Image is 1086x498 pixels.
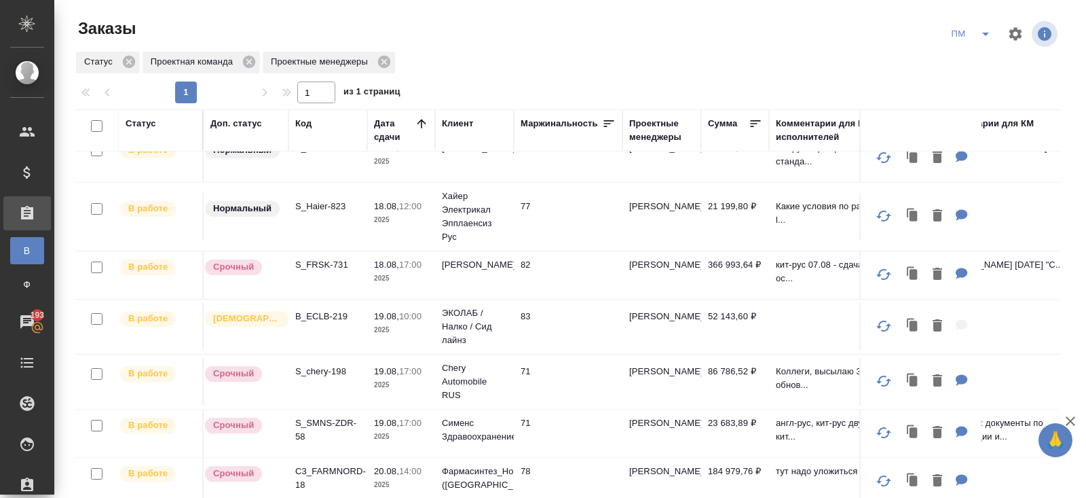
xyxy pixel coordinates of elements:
button: Клонировать [900,144,926,172]
p: C3_FARMNORD-18 [295,465,360,492]
button: Для ПМ: Какие условия по работе: - Rating label – внесение правок на русском и казахском + нужно ... [949,202,975,230]
button: Обновить [867,258,900,291]
a: 193 [3,305,51,339]
p: 17:00 [399,260,422,270]
td: 23 683,89 ₽ [701,410,769,457]
button: Клонировать [900,467,926,495]
div: Выставляет ПМ после принятия заказа от КМа [119,258,195,277]
button: Клонировать [900,313,926,340]
p: Хайер Электрикал Эпплаенсиз Рус [442,190,507,244]
p: Срочный [213,467,254,480]
div: Выставляется автоматически, если на указанный объем услуг необходимо больше времени в стандартном... [204,465,282,483]
span: Настроить таблицу [999,18,1032,50]
button: Удалить [926,467,949,495]
p: Нормальный [213,202,271,215]
p: В работе [128,367,168,380]
td: 52 143,60 ₽ [701,303,769,351]
button: Удалить [926,419,949,447]
div: Выставляет ПМ после принятия заказа от КМа [119,310,195,328]
p: 17:00 [399,418,422,428]
p: Срочный [213,367,254,380]
p: Какие условия по работе: - Rating l... [776,200,925,227]
p: B_ECLB-219 [295,310,360,323]
div: Код [295,117,312,130]
p: 2025 [374,323,428,337]
button: Для ПМ: кит-рус сертификаты анализа на стандартные образцы Для КМ: Солувит_translation AW - 08.08... [949,144,975,172]
p: 2025 [374,155,428,168]
p: 2025 [374,430,428,444]
p: 19.08, [374,366,399,376]
button: Для ПМ: кит-рус 07.08 - сдача первой части остальное по готовности Для КМ: Фрезениус Каби_перевод... [949,261,975,289]
p: Коллеги, высылаю 3й документ по обнов... [776,365,925,392]
span: Ф [17,278,37,291]
div: Маржинальность [521,117,598,130]
p: Срочный [213,260,254,274]
td: 13 409,47 ₽ [701,135,769,182]
td: 86 786,52 ₽ [701,358,769,406]
span: из 1 страниц [343,84,400,103]
p: В работе [128,419,168,432]
p: 2025 [374,378,428,392]
p: 17:00 [399,366,422,376]
button: Удалить [926,144,949,172]
p: Проектные менеджеры [271,55,373,69]
p: S_FRSK-731 [295,258,360,272]
div: Сумма [708,117,737,130]
p: 2025 [374,272,428,285]
span: 193 [22,308,53,322]
p: 10:00 [399,311,422,321]
button: Удалить [926,261,949,289]
div: Выставляет ПМ после принятия заказа от КМа [119,416,195,435]
div: Выставляет ПМ после принятия заказа от КМа [119,365,195,383]
p: 12:00 [399,201,422,211]
div: Комментарии для ПМ/исполнителей [776,117,925,144]
span: Заказы [75,18,136,39]
div: Комментарии для КМ [939,117,1034,130]
p: В работе [128,202,168,215]
td: 83 [514,303,622,351]
p: ЭКОЛАБ / Налко / Сид лайнз [442,306,507,347]
button: Клонировать [900,202,926,230]
td: 72 [514,135,622,182]
p: Фармасинтез_Норд ([GEOGRAPHIC_DATA]) [442,465,507,492]
td: [PERSON_NAME] [622,193,701,241]
div: Выставляется автоматически, если на указанный объем услуг необходимо больше времени в стандартном... [204,365,282,383]
div: Статус по умолчанию для стандартных заказов [204,200,282,218]
p: В работе [128,260,168,274]
div: Статус [126,117,156,130]
div: Клиент [442,117,473,130]
p: 18.08, [374,260,399,270]
td: [PERSON_NAME] [622,410,701,457]
td: 82 [514,251,622,299]
a: В [10,237,44,264]
p: Сименс Здравоохранение [442,416,507,444]
p: 19.08, [374,311,399,321]
div: Выставляется автоматически для первых 3 заказов нового контактного лица. Особое внимание [204,310,282,328]
p: 14:00 [399,466,422,476]
div: Проектные менеджеры [629,117,694,144]
button: Клонировать [900,419,926,447]
p: В работе [128,312,168,325]
button: Обновить [867,465,900,497]
button: Обновить [867,141,900,174]
div: Проектная команда [143,52,260,73]
button: Обновить [867,365,900,397]
p: англ-рус, кит-рус двуяз не нужен кит... [776,416,925,444]
td: 71 [514,410,622,457]
p: S_SMNS-ZDR-58 [295,416,360,444]
span: В [17,244,37,257]
p: 2025 [374,213,428,227]
button: Удалить [926,202,949,230]
p: Срочный [213,419,254,432]
button: Клонировать [900,261,926,289]
button: Обновить [867,200,900,232]
p: S_Haier-823 [295,200,360,213]
p: Проектная команда [151,55,238,69]
div: Выставляется автоматически, если на указанный объем услуг необходимо больше времени в стандартном... [204,416,282,435]
div: split button [945,23,999,45]
p: 19.08, [374,418,399,428]
td: 366 993,64 ₽ [701,251,769,299]
p: 2025 [374,478,428,492]
div: Доп. статус [210,117,262,130]
span: 🙏 [1044,426,1067,455]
